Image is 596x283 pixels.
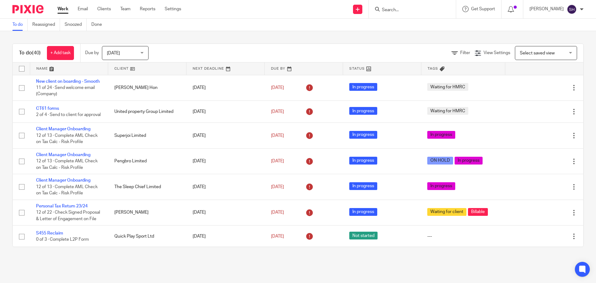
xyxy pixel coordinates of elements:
span: (40) [32,50,41,55]
span: [DATE] [271,185,284,189]
a: Reports [140,6,155,12]
span: [DATE] [271,86,284,90]
td: [DATE] [186,123,265,148]
td: United property Group Limited [108,100,186,123]
td: [DATE] [186,75,265,100]
a: Client Manager Onboarding [36,127,90,131]
span: In progress [427,131,455,139]
a: Team [120,6,131,12]
span: Waiting for client [427,208,466,216]
td: [DATE] [186,100,265,123]
a: Reassigned [32,19,60,31]
span: In progress [349,131,377,139]
span: In progress [455,157,483,165]
a: Client Manager Onboarding [36,153,90,157]
a: Work [57,6,68,12]
a: Done [91,19,107,31]
span: 12 of 22 · Check Signed Proposal & Letter of Engagement on File [36,210,100,221]
span: Tags [428,67,438,70]
span: In progress [349,83,377,91]
p: Due by [85,50,99,56]
span: [DATE] [271,159,284,163]
span: Not started [349,232,378,239]
td: [PERSON_NAME] [108,200,186,225]
td: [DATE] [186,200,265,225]
span: 12 of 13 · Complete AML Check on Tax Calc - Risk Profile [36,133,98,144]
span: Select saved view [520,51,555,55]
div: --- [427,233,499,239]
span: 2 of 4 · Send to client for approval [36,113,101,117]
td: [DATE] [186,148,265,174]
a: New client on boarding - Smooth [36,79,100,84]
span: View Settings [484,51,510,55]
td: [DATE] [186,174,265,200]
td: [DATE] [186,225,265,248]
span: [DATE] [271,133,284,138]
a: + Add task [47,46,74,60]
span: Get Support [471,7,495,11]
a: Settings [165,6,181,12]
span: Filter [460,51,470,55]
span: In progress [427,182,455,190]
a: S455 Reclaim [36,231,63,235]
span: [DATE] [271,109,284,114]
td: The Sleep Chief Limited [108,174,186,200]
td: [PERSON_NAME] Hon [108,75,186,100]
span: Waiting for HMRC [427,83,468,91]
span: Billable [468,208,488,216]
span: 11 of 24 · Send welcome email (Company) [36,86,95,96]
span: Waiting for HMRC [427,107,468,115]
a: Client Manager Onboarding [36,178,90,183]
a: Snoozed [65,19,87,31]
td: Quick Play Sport Ltd [108,225,186,248]
span: 0 of 3 · Complete L2P Form [36,238,89,242]
span: In progress [349,182,377,190]
h1: To do [19,50,41,56]
span: In progress [349,208,377,216]
a: Clients [97,6,111,12]
span: In progress [349,157,377,165]
a: To do [12,19,28,31]
span: [DATE] [107,51,120,55]
td: Pengbro Limited [108,148,186,174]
img: Pixie [12,5,44,13]
p: [PERSON_NAME] [530,6,564,12]
a: CT61 forms [36,106,59,111]
a: Personal Tax Return 23/24 [36,204,88,208]
span: [DATE] [271,210,284,215]
img: svg%3E [567,4,577,14]
span: 12 of 13 · Complete AML Check on Tax Calc - Risk Profile [36,159,98,170]
td: Superjoi Limited [108,123,186,148]
a: Email [78,6,88,12]
input: Search [381,7,437,13]
span: ON HOLD [427,157,453,165]
span: [DATE] [271,234,284,239]
span: In progress [349,107,377,115]
span: 12 of 13 · Complete AML Check on Tax Calc - Risk Profile [36,185,98,196]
